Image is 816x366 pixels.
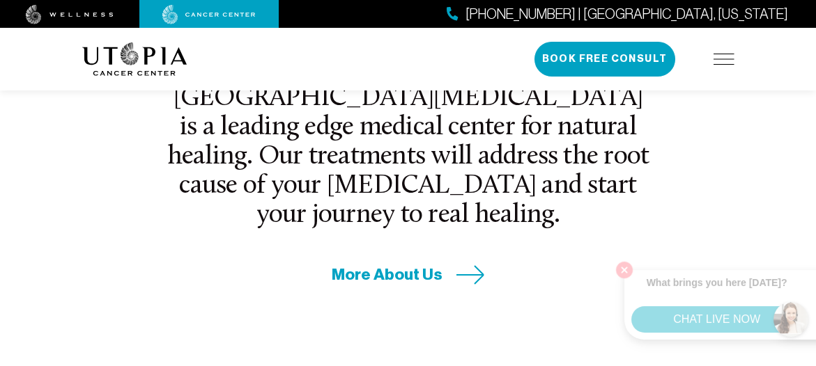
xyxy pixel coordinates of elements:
[82,42,187,76] img: logo
[332,264,442,285] span: More About Us
[332,264,485,285] a: More About Us
[447,4,788,24] a: [PHONE_NUMBER] | [GEOGRAPHIC_DATA], [US_STATE]
[26,5,114,24] img: wellness
[162,5,256,24] img: cancer center
[166,84,651,231] h2: [GEOGRAPHIC_DATA][MEDICAL_DATA] is a leading edge medical center for natural healing. Our treatme...
[465,4,788,24] span: [PHONE_NUMBER] | [GEOGRAPHIC_DATA], [US_STATE]
[534,42,675,77] button: Book Free Consult
[714,54,734,65] img: icon-hamburger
